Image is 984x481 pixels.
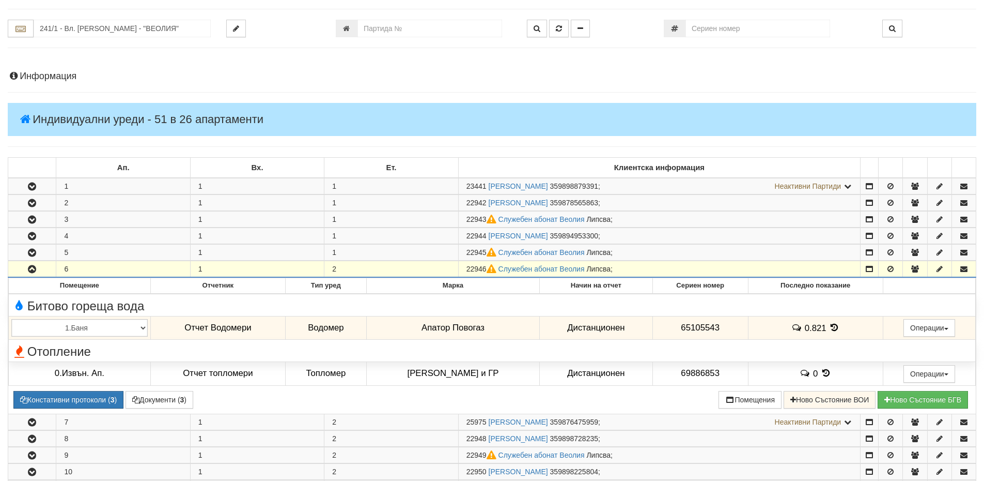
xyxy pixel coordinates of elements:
th: Марка [366,278,539,294]
span: История на показанията [820,368,832,378]
td: Клиентска информация: No sort applied, sorting is disabled [458,158,860,178]
span: История на забележките [800,368,813,378]
span: 1 [332,182,336,190]
th: Сериен номер [652,278,748,294]
td: Апатор Повогаз [366,316,539,340]
td: : No sort applied, sorting is disabled [8,158,56,178]
b: Ап. [117,163,130,172]
span: Партида № [466,232,487,240]
h4: Информация [8,71,976,82]
td: 10 [56,463,190,479]
td: 5 [56,245,190,261]
span: 2 [332,434,336,443]
a: [PERSON_NAME] [489,418,548,426]
span: Липсва [586,215,611,223]
button: Операции [903,319,955,337]
span: 69886853 [681,368,720,378]
span: 0.821 [805,323,826,333]
span: 0 [813,368,818,378]
th: Тип уред [285,278,366,294]
span: Неактивни Партиди [775,418,841,426]
td: ; [458,178,860,194]
td: 1 [190,228,324,244]
td: 1 [190,447,324,463]
span: 1 [332,215,336,223]
a: Служебен абонат Веолия [498,215,585,223]
span: История на забележките [791,323,804,333]
a: [PERSON_NAME] [489,468,548,476]
span: Партида № [466,434,487,443]
td: 1 [190,212,324,228]
td: : No sort applied, sorting is disabled [951,158,976,178]
span: Неактивни Партиди [775,182,841,190]
span: 1 [332,199,336,207]
span: 359898225804 [550,468,598,476]
td: ; [458,212,860,228]
td: : No sort applied, sorting is disabled [903,158,927,178]
td: ; [458,245,860,261]
span: Партида № [466,215,498,223]
td: 6 [56,261,190,278]
td: 1 [56,178,190,194]
td: Дистанционен [540,316,652,340]
td: Топломер [285,362,366,385]
td: Дистанционен [540,362,652,385]
input: Партида № [357,20,502,37]
button: Операции [903,365,955,383]
span: 65105543 [681,323,720,333]
span: 359898728235 [550,434,598,443]
td: ; [458,463,860,479]
td: ; [458,195,860,211]
td: : No sort applied, sorting is disabled [879,158,903,178]
span: 359894953300 [550,232,598,240]
span: Липсва [586,451,611,459]
span: История на показанията [829,323,840,333]
span: Партида № [466,199,487,207]
td: 2 [56,195,190,211]
td: ; [458,228,860,244]
td: 3 [56,212,190,228]
span: 359876475959 [550,418,598,426]
span: Партида № [466,265,498,273]
input: Абонатна станция [34,20,211,37]
span: Партида № [466,468,487,476]
span: 2 [332,468,336,476]
td: ; [458,261,860,278]
th: Последно показание [748,278,883,294]
span: 2 [332,418,336,426]
th: Начин на отчет [540,278,652,294]
span: 359878565863 [550,199,598,207]
th: Отчетник [150,278,285,294]
td: [PERSON_NAME] и ГР [366,362,539,385]
a: [PERSON_NAME] [489,232,548,240]
b: Клиентска информация [614,163,705,172]
span: Отопление [11,345,91,358]
td: 1 [190,463,324,479]
span: 2 [332,451,336,459]
span: Отчет Водомери [184,323,251,333]
h4: Индивидуални уреди - 51 в 26 апартаменти [8,103,976,136]
td: 1 [190,195,324,211]
td: ; [458,414,860,430]
td: 7 [56,414,190,430]
span: Партида № [466,182,487,190]
span: Битово гореща вода [11,299,144,313]
td: Водомер [285,316,366,340]
button: Помещения [719,391,782,409]
span: Липсва [586,265,611,273]
td: : No sort applied, sorting is disabled [861,158,879,178]
span: Липсва [586,248,611,257]
a: [PERSON_NAME] [489,434,548,443]
span: 1 [332,248,336,257]
td: 8 [56,430,190,446]
a: Служебен абонат Веолия [498,265,585,273]
b: Ет. [386,163,396,172]
button: Документи (3) [126,391,193,409]
td: 1 [190,261,324,278]
td: 9 [56,447,190,463]
span: 2 [332,265,336,273]
span: Отчет топломери [183,368,253,378]
td: : No sort applied, sorting is disabled [927,158,951,178]
td: Ап.: No sort applied, sorting is disabled [56,158,190,178]
a: Служебен абонат Веолия [498,248,585,257]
